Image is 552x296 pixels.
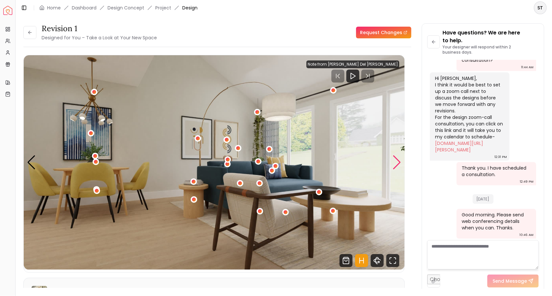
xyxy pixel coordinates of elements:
div: Good morning. Please send web conferencing details when you can. Thanks. [462,212,530,231]
svg: Shop Products from this design [340,254,353,267]
a: Request Changes [356,27,411,38]
a: [DOMAIN_NAME][URL][PERSON_NAME] [435,140,483,153]
div: 12:31 PM [494,154,507,160]
img: Design Render 3 [24,55,405,270]
p: Your designer will respond within 2 business days. [443,45,539,55]
span: ST [534,2,546,14]
svg: Play [349,72,357,80]
p: Have questions? We are here to help. [443,29,539,45]
div: Thank you. I have scheduled a consultation. [462,165,530,178]
div: 3 / 5 [24,55,405,270]
div: Carousel [24,55,404,270]
svg: Fullscreen [386,254,399,267]
div: 10:46 AM [520,232,533,238]
a: Home [47,5,61,11]
div: Next slide [392,155,401,170]
button: ST [534,1,547,14]
a: Project [155,5,171,11]
span: [DATE] [473,194,494,204]
a: Dashboard [72,5,96,11]
span: Design [182,5,198,11]
div: Previous slide [27,155,36,170]
h3: Revision 1 [42,23,157,34]
img: Spacejoy Logo [3,6,12,15]
div: Hi [PERSON_NAME], I think it would be best to set up a zoom call next to discuss the designs befo... [435,75,503,153]
small: Designed for You – Take a Look at Your New Space [42,34,157,41]
nav: breadcrumb [39,5,198,11]
li: Design Concept [108,5,144,11]
div: 12:49 PM [520,178,533,185]
svg: Hotspots Toggle [355,254,368,267]
div: Note from [PERSON_NAME] Del [PERSON_NAME] [306,60,399,68]
div: 11:44 AM [521,64,533,71]
a: Spacejoy [3,6,12,15]
svg: 360 View [371,254,384,267]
